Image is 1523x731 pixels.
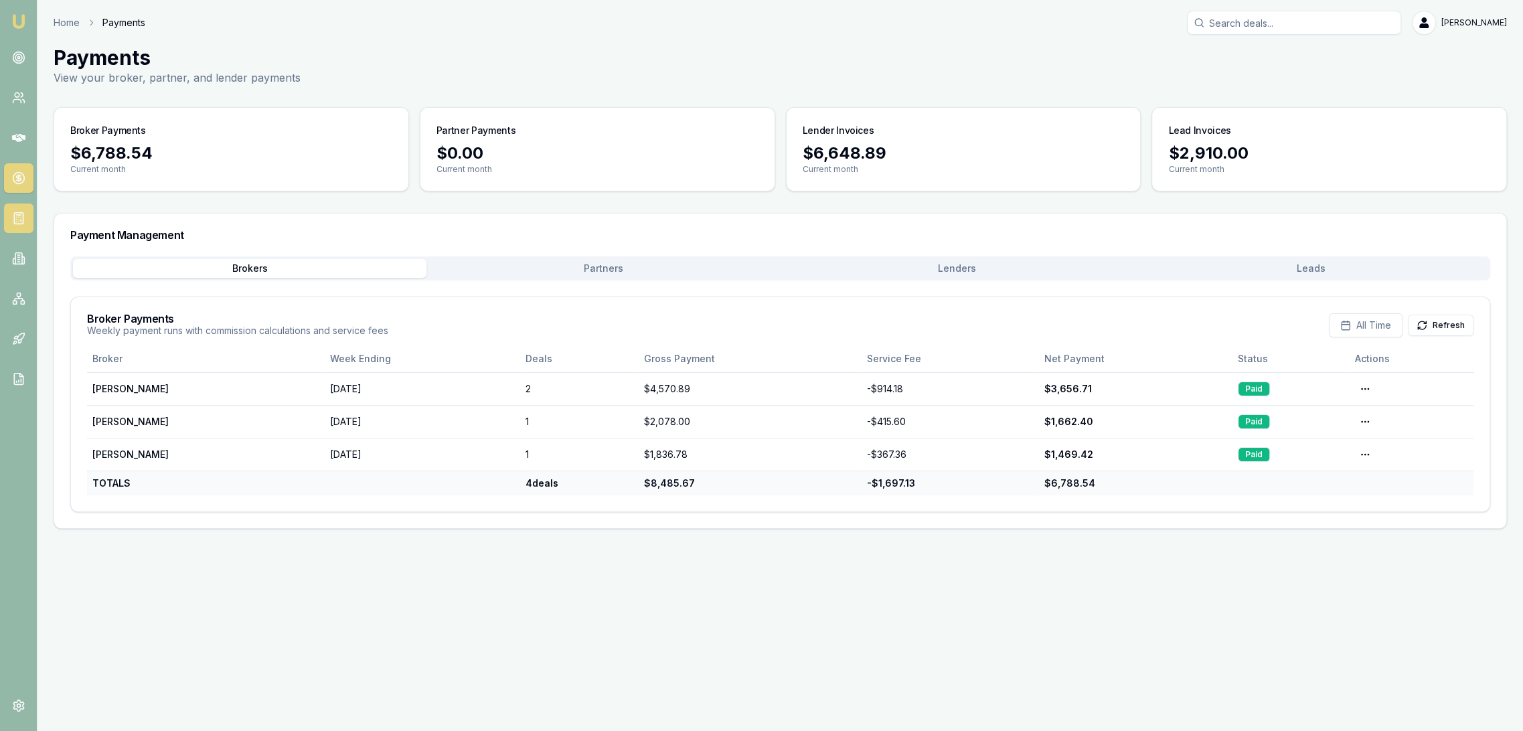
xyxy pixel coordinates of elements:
div: 1 [526,415,633,428]
div: Paid [1238,447,1270,462]
div: $2,910.00 [1168,143,1490,164]
th: Actions [1349,345,1473,372]
div: Paid [1238,382,1270,396]
div: 4 deals [526,477,633,490]
a: Home [54,16,80,29]
div: - $914.18 [867,382,1034,396]
div: $3,656.71 [1044,382,1227,396]
div: $1,836.78 [644,448,856,461]
th: Deals [520,345,639,372]
div: [PERSON_NAME] [92,415,319,428]
div: $8,485.67 [644,477,856,490]
div: - $1,697.13 [867,477,1034,490]
div: [PERSON_NAME] [92,382,319,396]
div: - $367.36 [867,448,1034,461]
th: Broker [87,345,325,372]
button: All Time [1329,313,1402,337]
td: [DATE] [325,438,520,471]
th: Status [1232,345,1350,372]
nav: breadcrumb [54,16,145,29]
div: $1,469.42 [1044,448,1227,461]
h3: Lead Invoices [1168,124,1230,137]
button: Brokers [73,259,426,278]
h3: Broker Payments [87,313,388,324]
th: Service Fee [862,345,1039,372]
p: Current month [436,164,758,175]
th: Week Ending [325,345,520,372]
div: 1 [526,448,633,461]
div: 2 [526,382,633,396]
th: Net Payment [1039,345,1232,372]
div: - $415.60 [867,415,1034,428]
p: View your broker, partner, and lender payments [54,70,301,86]
span: [PERSON_NAME] [1441,17,1507,28]
p: Current month [70,164,392,175]
p: Current month [1168,164,1490,175]
th: Gross Payment [639,345,862,372]
div: $2,078.00 [644,415,856,428]
h3: Broker Payments [70,124,146,137]
input: Search deals [1187,11,1401,35]
img: emu-icon-u.png [11,13,27,29]
p: Weekly payment runs with commission calculations and service fees [87,324,388,337]
h1: Payments [54,46,301,70]
span: Payments [102,16,145,29]
button: Refresh [1408,315,1473,336]
div: TOTALS [92,477,319,490]
div: $6,788.54 [70,143,392,164]
div: Paid [1238,414,1270,429]
div: $6,788.54 [1044,477,1227,490]
button: Lenders [781,259,1134,278]
td: [DATE] [325,372,520,405]
h3: Partner Payments [436,124,515,137]
p: Current month [803,164,1125,175]
button: Partners [426,259,780,278]
h3: Payment Management [70,230,1490,240]
td: [DATE] [325,405,520,438]
div: [PERSON_NAME] [92,448,319,461]
button: Leads [1134,259,1488,278]
div: $6,648.89 [803,143,1125,164]
span: All Time [1356,319,1391,332]
div: $1,662.40 [1044,415,1227,428]
h3: Lender Invoices [803,124,874,137]
div: $4,570.89 [644,382,856,396]
div: $0.00 [436,143,758,164]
